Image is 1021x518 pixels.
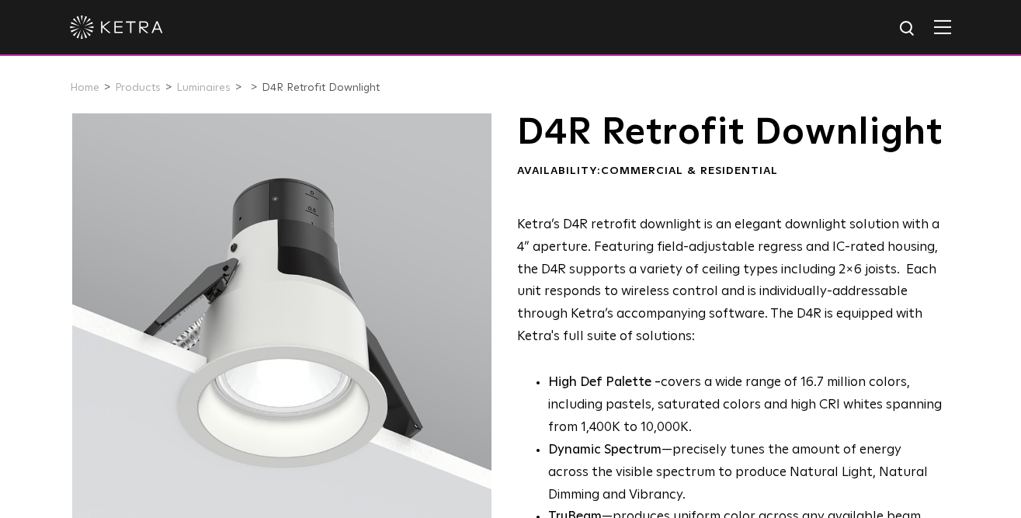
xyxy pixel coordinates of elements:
[115,82,161,93] a: Products
[548,440,945,507] li: —precisely tunes the amount of energy across the visible spectrum to produce Natural Light, Natur...
[262,82,380,93] a: D4R Retrofit Downlight
[517,214,945,349] p: Ketra’s D4R retrofit downlight is an elegant downlight solution with a 4” aperture. Featuring fie...
[898,19,918,39] img: search icon
[70,16,163,39] img: ketra-logo-2019-white
[934,19,951,34] img: Hamburger%20Nav.svg
[517,113,945,152] h1: D4R Retrofit Downlight
[517,164,945,179] div: Availability:
[176,82,231,93] a: Luminaires
[601,165,778,176] span: Commercial & Residential
[548,443,662,457] strong: Dynamic Spectrum
[548,372,945,440] p: covers a wide range of 16.7 million colors, including pastels, saturated colors and high CRI whit...
[548,376,661,389] strong: High Def Palette -
[70,82,99,93] a: Home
